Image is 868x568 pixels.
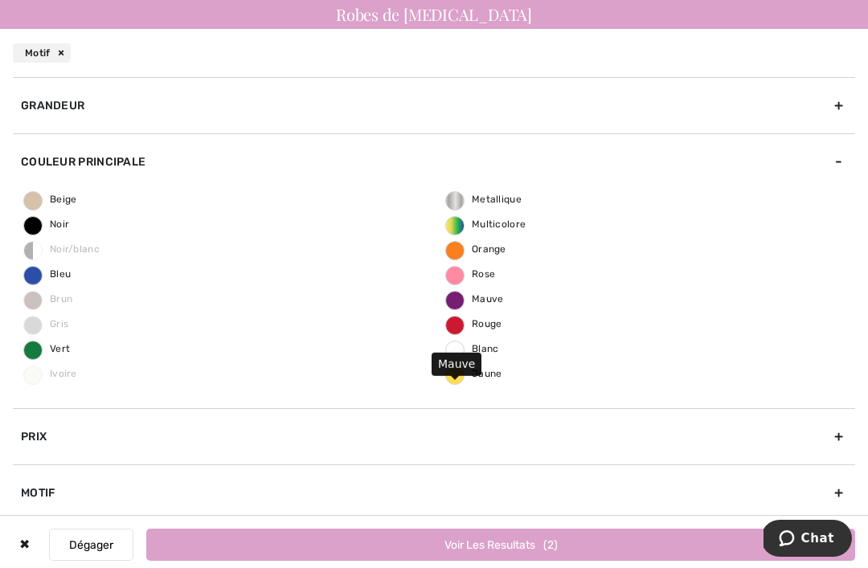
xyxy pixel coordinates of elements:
span: Multicolore [446,219,526,230]
button: Dégager [49,529,133,561]
span: Orange [446,243,506,255]
span: Bleu [24,268,71,280]
span: Noir/blanc [24,243,100,255]
div: Motif [13,43,71,63]
span: Gris [24,318,68,329]
span: Brun [24,293,72,304]
div: ✖ [13,529,36,561]
div: Motif [13,464,855,521]
iframe: Ouvre un widget dans lequel vous pouvez chatter avec l’un de nos agents [764,520,852,560]
span: Noir [24,219,69,230]
span: Blanc [446,343,499,354]
button: Voir les resultats2 [146,529,855,561]
div: Prix [13,408,855,464]
span: Beige [24,194,77,205]
span: Rose [446,268,495,280]
div: Couleur Principale [13,133,855,190]
span: Vert [24,343,70,354]
span: Metallique [446,194,522,205]
span: Rouge [446,318,502,329]
span: Ivoire [24,368,77,379]
div: Mauve [432,353,481,376]
div: Grandeur [13,77,855,133]
span: Mauve [446,293,504,304]
span: 2 [543,538,558,552]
